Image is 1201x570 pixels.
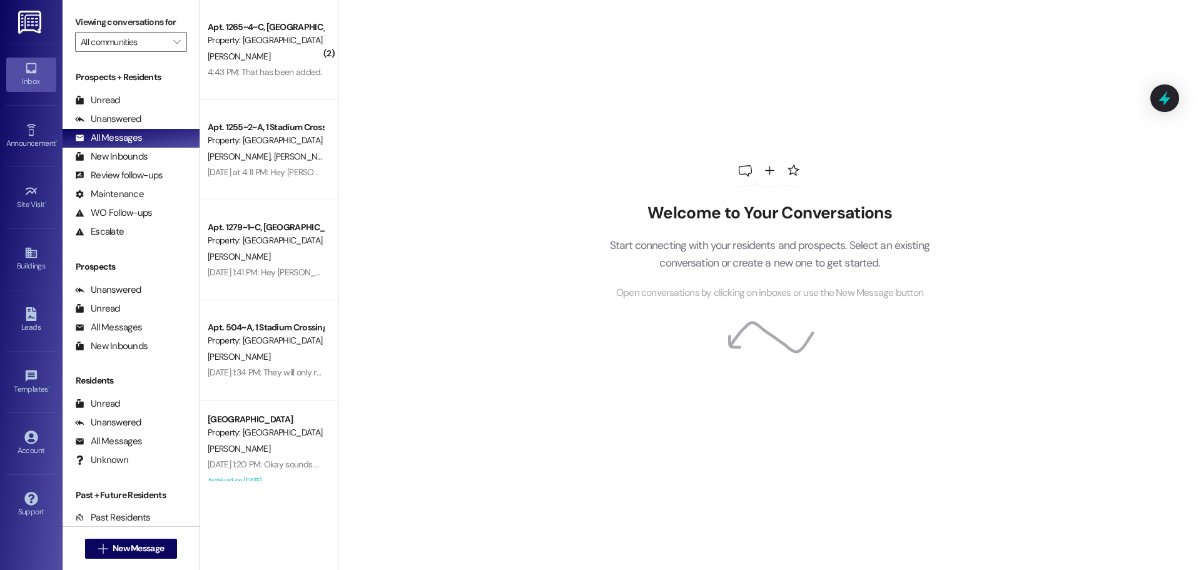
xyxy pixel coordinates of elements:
[85,539,178,559] button: New Message
[75,94,120,107] div: Unread
[75,302,120,315] div: Unread
[6,365,56,399] a: Templates •
[63,374,200,387] div: Residents
[48,383,50,392] span: •
[206,473,325,489] div: Archived on [DATE]
[75,340,148,353] div: New Inbounds
[81,32,167,52] input: All communities
[113,542,164,555] span: New Message
[208,134,323,147] div: Property: [GEOGRAPHIC_DATA]
[75,454,128,467] div: Unknown
[273,151,336,162] span: [PERSON_NAME]
[75,188,144,201] div: Maintenance
[6,427,56,461] a: Account
[75,13,187,32] label: Viewing conversations for
[63,489,200,502] div: Past + Future Residents
[208,251,270,262] span: [PERSON_NAME]
[208,34,323,47] div: Property: [GEOGRAPHIC_DATA]
[208,413,323,426] div: [GEOGRAPHIC_DATA]
[75,435,142,448] div: All Messages
[616,285,923,301] span: Open conversations by clicking on inboxes or use the New Message button
[208,321,323,334] div: Apt. 504~A, 1 Stadium Crossing
[6,303,56,337] a: Leads
[208,426,323,439] div: Property: [GEOGRAPHIC_DATA]
[208,234,323,247] div: Property: [GEOGRAPHIC_DATA]
[45,198,47,207] span: •
[208,367,998,378] div: [DATE] 1:34 PM: They will only reverse it if she requests they cancel the chargeback. So you are ...
[208,121,323,134] div: Apt. 1255~2~A, 1 Stadium Crossing Guarantors
[75,225,124,238] div: Escalate
[208,334,323,347] div: Property: [GEOGRAPHIC_DATA]
[75,511,151,524] div: Past Residents
[208,21,323,34] div: Apt. 1265~4~C, [GEOGRAPHIC_DATA]
[75,169,163,182] div: Review follow-ups
[208,459,512,470] div: [DATE] 1:20 PM: Okay sounds good thank you for your hard work in getting this done!
[98,544,108,554] i: 
[56,137,58,146] span: •
[208,151,274,162] span: [PERSON_NAME]
[208,443,270,454] span: [PERSON_NAME]
[18,11,44,34] img: ResiDesk Logo
[75,113,141,126] div: Unanswered
[75,416,141,429] div: Unanswered
[590,237,948,272] p: Start connecting with your residents and prospects. Select an existing conversation or create a n...
[75,131,142,145] div: All Messages
[208,351,270,362] span: [PERSON_NAME]
[208,51,270,62] span: [PERSON_NAME]
[208,221,323,234] div: Apt. 1279~1~C, [GEOGRAPHIC_DATA]
[208,166,1045,178] div: [DATE] at 4:11 PM: Hey [PERSON_NAME] and [PERSON_NAME]! I was able to get all your documents fini...
[6,181,56,215] a: Site Visit •
[63,71,200,84] div: Prospects + Residents
[75,206,152,220] div: WO Follow-ups
[208,66,322,78] div: 4:43 PM: That has been added.
[75,150,148,163] div: New Inbounds
[6,488,56,522] a: Support
[6,58,56,91] a: Inbox
[208,267,1084,278] div: [DATE] 1:41 PM: Hey [PERSON_NAME]! I just wanted to follow up and let you know that the tech will...
[75,283,141,297] div: Unanswered
[75,397,120,410] div: Unread
[6,242,56,276] a: Buildings
[590,203,948,223] h2: Welcome to Your Conversations
[173,37,180,47] i: 
[63,260,200,273] div: Prospects
[75,321,142,334] div: All Messages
